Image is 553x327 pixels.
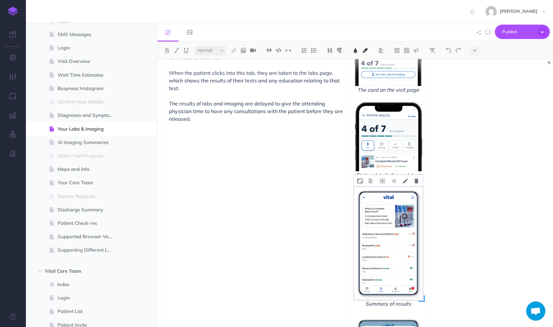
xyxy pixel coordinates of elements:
span: Confirm Your Details [58,98,119,106]
img: 5da3de2ef7f569c4e7af1a906648a0de.jpg [486,6,497,17]
img: Alignment dropdown menu button [378,48,384,53]
span: Patient List [58,308,119,315]
img: Add video button [250,48,256,53]
img: Ordered list button [301,48,307,53]
img: Blockquote button [266,48,272,53]
span: Visit Overview [58,57,119,65]
img: Unordered list button [311,48,317,53]
img: Headings dropdown button [327,48,333,53]
span: Vital Care Team [45,267,111,275]
span: Share Visit Progress [58,152,119,160]
span: [PERSON_NAME] [497,8,541,14]
span: Your Care Team [58,179,119,186]
img: Create table button [404,48,409,53]
span: Service Requests [58,193,119,200]
img: moo2eXbq5Twzi0w0ngLL.png [354,38,423,86]
span: Index [57,281,119,288]
span: Status details for each test [354,171,423,179]
img: Redo [455,48,461,53]
span: Busyness Histogram [58,85,119,92]
img: Paragraph button [336,48,342,53]
img: Callout dropdown menu button [413,48,419,53]
img: logo-mark.svg [8,7,18,16]
span: Once the patient has test results, we show them a progress bar on the visit page that details how... [169,39,345,91]
span: Patient Check-ins [58,219,119,227]
img: Text background color button [362,48,368,53]
img: Undo [446,48,451,53]
span: SMS Messages [58,31,119,38]
span: Summary of results [354,300,423,308]
img: Clear styles button [429,48,435,53]
span: Wait Time Estimates [58,71,119,79]
img: Alignment dropdown menu button [368,178,373,183]
span: The card on the visit page [354,86,423,94]
img: dNVCahwKHuNsdkviIWrU.png [354,101,423,171]
span: Supporting Different Languages [58,246,119,254]
img: Bold button [164,48,170,53]
img: Add image button [241,48,246,53]
span: Discharge Summary [58,206,119,214]
img: Text color button [352,48,358,53]
span: Diagnoses and Symptom Video Education [58,111,119,119]
img: Code block button [276,48,281,53]
img: Underline button [183,48,189,53]
span: Publish [502,27,534,37]
span: Login [58,294,119,302]
span: The results of labs and imaging are delayed to give the attending physician time to have any cons... [169,100,344,122]
button: Publish [495,25,550,39]
span: Supported Browser Versions [58,233,119,240]
a: Open chat [526,301,545,321]
img: Link button [231,48,237,53]
img: desktop-light-version-3-emergency-secondary-assessment-complete-blood-count.png [354,186,423,300]
img: Inline code button [285,48,291,53]
img: Italic button [174,48,179,53]
span: Login [58,44,119,52]
span: Maps and Info [58,165,119,173]
span: Your Labs & Imaging [58,125,119,133]
span: AI Imaging Summaries [58,139,119,146]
